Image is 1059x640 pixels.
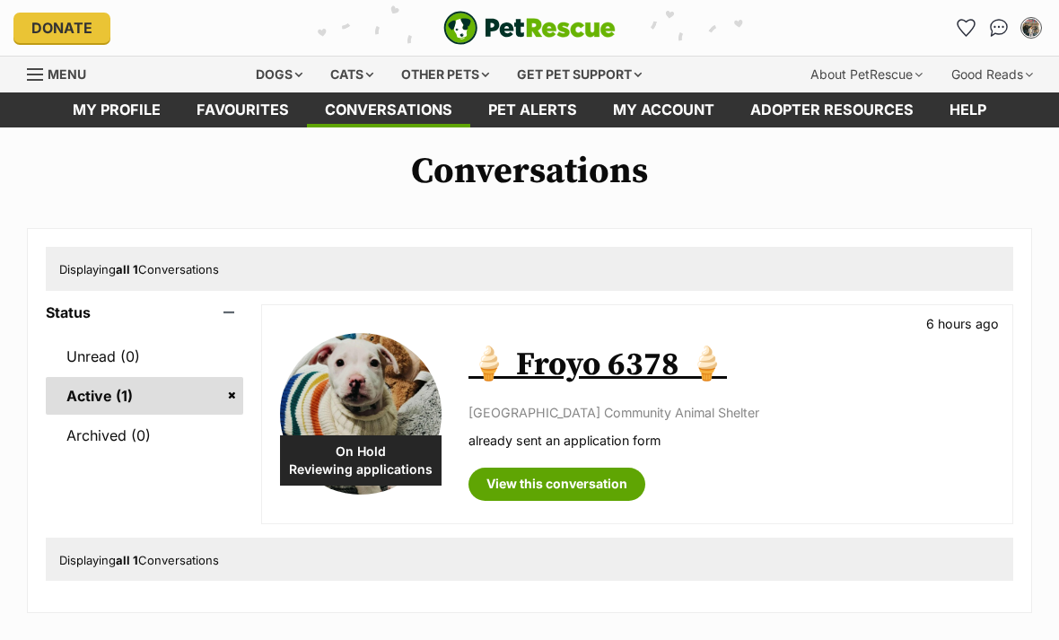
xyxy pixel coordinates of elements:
[318,57,386,92] div: Cats
[932,92,1004,127] a: Help
[468,431,994,450] p: already sent an application form
[468,468,645,500] a: View this conversation
[243,57,315,92] div: Dogs
[985,13,1013,42] a: Conversations
[504,57,654,92] div: Get pet support
[48,66,86,82] span: Menu
[468,403,994,422] p: [GEOGRAPHIC_DATA] Community Animal Shelter
[27,57,99,89] a: Menu
[468,345,727,385] a: 🍦 Froyo 6378 🍦
[926,314,999,333] p: 6 hours ago
[46,304,243,320] header: Status
[55,92,179,127] a: My profile
[116,262,138,276] strong: all 1
[179,92,307,127] a: Favourites
[1017,13,1046,42] button: My account
[990,19,1009,37] img: chat-41dd97257d64d25036548639549fe6c8038ab92f7586957e7f3b1b290dea8141.svg
[443,11,616,45] img: logo-e224e6f780fb5917bec1dbf3a21bbac754714ae5b6737aabdf751b685950b380.svg
[280,333,442,495] img: 🍦 Froyo 6378 🍦
[595,92,732,127] a: My account
[46,377,243,415] a: Active (1)
[280,435,442,486] div: On Hold
[389,57,502,92] div: Other pets
[952,13,981,42] a: Favourites
[952,13,1046,42] ul: Account quick links
[443,11,616,45] a: PetRescue
[116,553,138,567] strong: all 1
[59,262,219,276] span: Displaying Conversations
[46,416,243,454] a: Archived (0)
[470,92,595,127] a: Pet alerts
[1022,19,1040,37] img: Linh Nguyen profile pic
[732,92,932,127] a: Adopter resources
[59,553,219,567] span: Displaying Conversations
[280,460,442,478] span: Reviewing applications
[307,92,470,127] a: conversations
[13,13,110,43] a: Donate
[798,57,935,92] div: About PetRescue
[939,57,1046,92] div: Good Reads
[46,338,243,375] a: Unread (0)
